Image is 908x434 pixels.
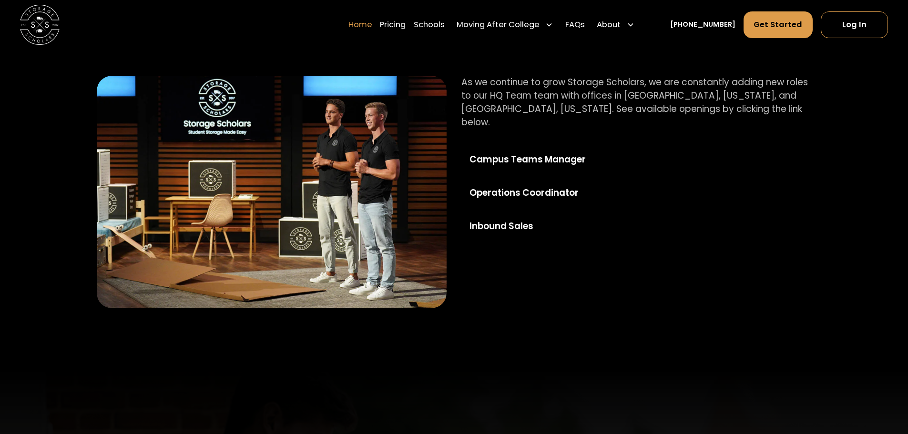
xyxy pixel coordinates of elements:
div: About [593,11,639,39]
a: Operations Coordinator [461,178,620,207]
div: Moving After College [457,19,540,31]
a: Inbound Sales [461,212,620,241]
div: Moving After College [453,11,558,39]
a: FAQs [565,11,585,39]
a: Schools [414,11,445,39]
a: Log In [821,11,888,38]
div: Inbound Sales [469,220,612,233]
a: Get Started [744,11,813,38]
div: About [597,19,621,31]
a: Home [348,11,372,39]
img: Storage Scholars main logo [20,5,60,44]
p: As we continue to grow Storage Scholars, we are constantly adding new roles to our HQ Team team w... [461,76,811,129]
a: home [20,5,60,44]
a: Pricing [380,11,406,39]
div: Operations Coordinator [469,186,612,200]
div: Campus Teams Manager [469,153,612,166]
a: Campus Teams Manager [461,145,620,174]
a: [PHONE_NUMBER] [670,20,735,30]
